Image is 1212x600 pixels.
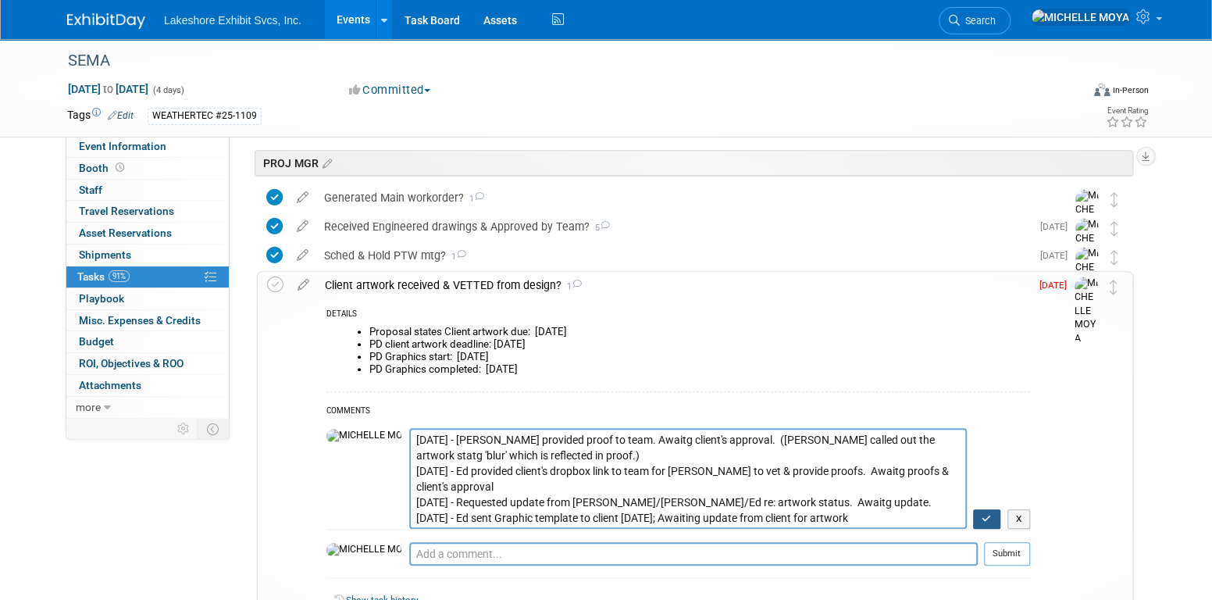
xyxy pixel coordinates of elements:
[1112,84,1149,96] div: In-Person
[109,270,130,282] span: 91%
[112,162,127,173] span: Booth not reserved yet
[66,288,229,309] a: Playbook
[67,13,145,29] img: ExhibitDay
[369,326,1030,338] li: Proposal states Client artwork due: [DATE]
[67,82,149,96] span: [DATE] [DATE]
[79,357,184,370] span: ROI, Objectives & ROO
[1110,280,1118,295] i: Move task
[255,150,1133,176] div: PROJ MGR
[66,375,229,396] a: Attachments
[77,270,130,283] span: Tasks
[446,252,466,262] span: 1
[289,248,316,262] a: edit
[369,338,1030,351] li: PD client artwork deadline: [DATE]
[1040,221,1075,232] span: [DATE]
[66,201,229,222] a: Travel Reservations
[1110,221,1118,236] i: Move task
[316,213,1031,240] div: Received Engineered drawings & Approved by Team?
[67,107,134,125] td: Tags
[316,184,1044,211] div: Generated Main workorder?
[101,83,116,95] span: to
[369,351,1030,363] li: PD Graphics start: [DATE]
[79,227,172,239] span: Asset Reservations
[409,428,967,529] textarea: [DATE] - Ed provided client's dropbox link to team for [PERSON_NAME] to vet & provide proofs. Awa...
[79,248,131,261] span: Shipments
[151,85,184,95] span: (4 days)
[1075,189,1099,258] img: MICHELLE MOYA
[960,15,996,27] span: Search
[66,223,229,244] a: Asset Reservations
[79,292,124,305] span: Playbook
[66,331,229,352] a: Budget
[344,82,437,98] button: Committed
[289,220,316,234] a: edit
[1075,218,1099,287] img: MICHELLE MOYA
[1110,250,1118,265] i: Move task
[79,205,174,217] span: Travel Reservations
[590,223,610,233] span: 5
[316,242,1031,269] div: Sched & Hold PTW mtg?
[561,281,582,291] span: 1
[1106,107,1148,115] div: Event Rating
[289,191,316,205] a: edit
[1094,84,1110,96] img: Format-Inperson.png
[317,272,1030,298] div: Client artwork received & VETTED from design?
[66,310,229,331] a: Misc. Expenses & Credits
[464,194,484,204] span: 1
[939,7,1011,34] a: Search
[79,379,141,391] span: Attachments
[66,136,229,157] a: Event Information
[1110,192,1118,207] i: Move task
[148,108,262,124] div: WEATHERTEC #25-1109
[66,266,229,287] a: Tasks91%
[1007,509,1031,530] button: X
[984,542,1030,566] button: Submit
[170,419,198,439] td: Personalize Event Tab Strip
[79,335,114,348] span: Budget
[79,162,127,174] span: Booth
[198,419,230,439] td: Toggle Event Tabs
[326,309,1030,322] div: DETAILS
[326,543,401,557] img: MICHELLE MOYA
[319,155,332,170] a: Edit sections
[290,278,317,292] a: edit
[1031,9,1130,26] img: MICHELLE MOYA
[66,353,229,374] a: ROI, Objectives & ROO
[326,429,401,443] img: MICHELLE MOYA
[66,245,229,266] a: Shipments
[988,81,1149,105] div: Event Format
[108,110,134,121] a: Edit
[326,404,1030,420] div: COMMENTS
[66,158,229,179] a: Booth
[1075,247,1099,316] img: MICHELLE MOYA
[79,184,102,196] span: Staff
[1040,250,1075,261] span: [DATE]
[66,180,229,201] a: Staff
[1039,280,1075,291] span: [DATE]
[79,140,166,152] span: Event Information
[62,47,1057,75] div: SEMA
[66,397,229,418] a: more
[369,363,1030,376] li: PD Graphics completed: [DATE]
[79,314,201,327] span: Misc. Expenses & Credits
[164,14,301,27] span: Lakeshore Exhibit Svcs, Inc.
[1075,277,1098,345] img: MICHELLE MOYA
[76,401,101,413] span: more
